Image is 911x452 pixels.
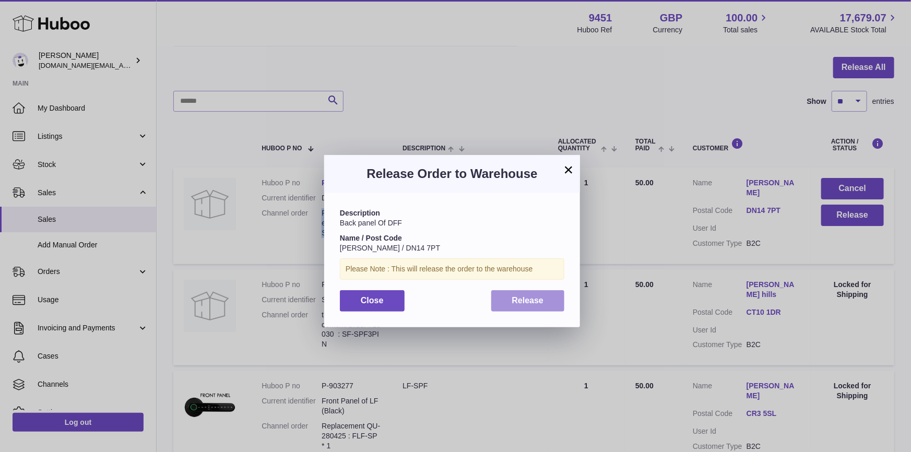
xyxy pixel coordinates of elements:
button: Release [491,290,565,312]
span: Close [361,296,384,305]
strong: Name / Post Code [340,234,402,242]
span: [PERSON_NAME] / DN14 7PT [340,244,440,252]
h3: Release Order to Warehouse [340,165,564,182]
span: Release [512,296,544,305]
strong: Description [340,209,380,217]
span: Back panel Of DFF [340,219,402,227]
button: Close [340,290,405,312]
div: Please Note : This will release the order to the warehouse [340,258,564,280]
button: × [562,163,575,176]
